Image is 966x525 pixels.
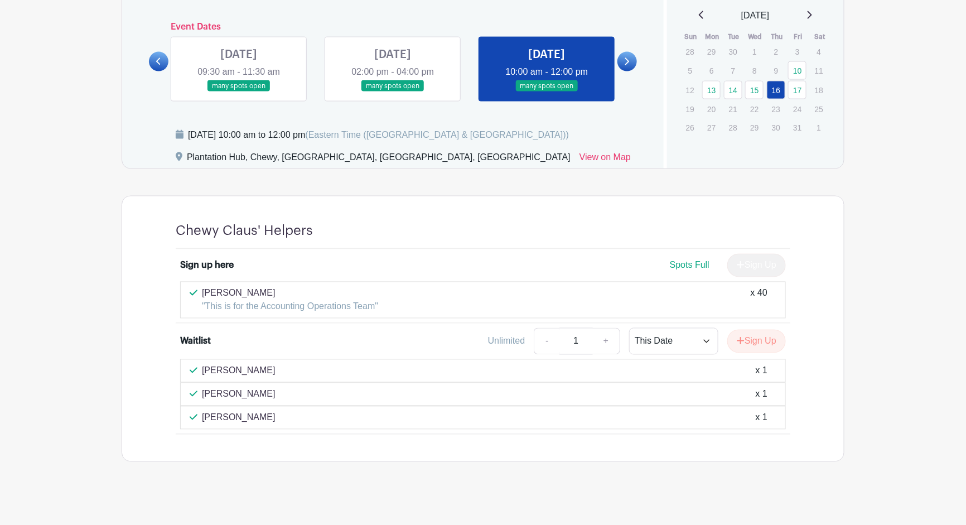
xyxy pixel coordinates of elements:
[305,130,569,139] span: (Eastern Time ([GEOGRAPHIC_DATA] & [GEOGRAPHIC_DATA]))
[810,100,828,118] p: 25
[702,62,721,79] p: 6
[745,81,764,99] a: 15
[788,31,809,42] th: Fri
[767,119,785,136] p: 30
[788,81,806,99] a: 17
[681,119,699,136] p: 26
[702,43,721,60] p: 29
[592,328,620,355] a: +
[788,43,806,60] p: 3
[202,300,378,314] p: "This is for the Accounting Operations Team"
[724,43,742,60] p: 30
[745,119,764,136] p: 29
[681,62,699,79] p: 5
[810,62,828,79] p: 11
[202,287,378,300] p: [PERSON_NAME]
[681,81,699,99] p: 12
[767,81,785,99] a: 16
[810,119,828,136] p: 1
[202,388,276,401] p: [PERSON_NAME]
[724,119,742,136] p: 28
[670,261,709,270] span: Spots Full
[788,119,806,136] p: 31
[745,31,766,42] th: Wed
[788,100,806,118] p: 24
[702,81,721,99] a: 13
[745,100,764,118] p: 22
[724,100,742,118] p: 21
[745,43,764,60] p: 1
[767,62,785,79] p: 9
[180,335,211,348] div: Waitlist
[756,388,767,401] div: x 1
[724,81,742,99] a: 14
[202,364,276,378] p: [PERSON_NAME]
[534,328,559,355] a: -
[168,22,617,32] h6: Event Dates
[741,9,769,22] span: [DATE]
[202,411,276,425] p: [PERSON_NAME]
[727,330,786,353] button: Sign Up
[767,43,785,60] p: 2
[723,31,745,42] th: Tue
[702,31,723,42] th: Mon
[702,119,721,136] p: 27
[810,43,828,60] p: 4
[809,31,831,42] th: Sat
[751,287,767,314] div: x 40
[681,100,699,118] p: 19
[756,364,767,378] div: x 1
[788,61,806,80] a: 10
[745,62,764,79] p: 8
[579,151,631,168] a: View on Map
[680,31,702,42] th: Sun
[766,31,788,42] th: Thu
[681,43,699,60] p: 28
[180,259,234,272] div: Sign up here
[176,223,313,239] h4: Chewy Claus' Helpers
[724,62,742,79] p: 7
[187,151,571,168] div: Plantation Hub, Chewy, [GEOGRAPHIC_DATA], [GEOGRAPHIC_DATA], [GEOGRAPHIC_DATA]
[488,335,525,348] div: Unlimited
[702,100,721,118] p: 20
[810,81,828,99] p: 18
[756,411,767,425] div: x 1
[188,128,569,142] div: [DATE] 10:00 am to 12:00 pm
[767,100,785,118] p: 23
